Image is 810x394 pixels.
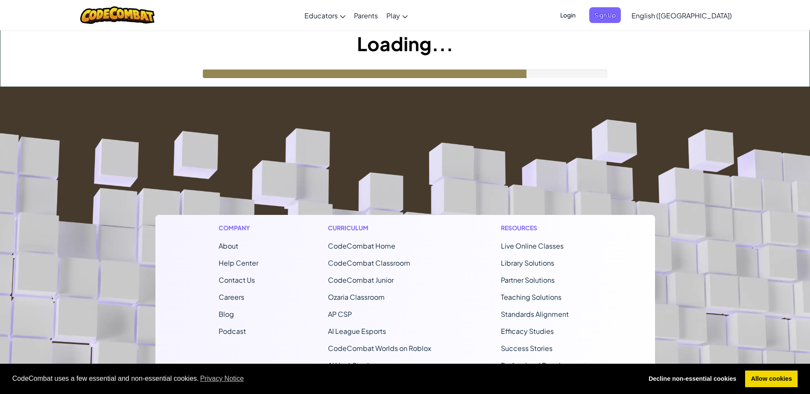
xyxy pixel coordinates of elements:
h1: Curriculum [328,223,431,232]
a: AI League Esports [328,327,386,336]
a: deny cookies [643,371,742,388]
button: Sign Up [589,7,621,23]
span: CodeCombat uses a few essential and non-essential cookies. [12,372,636,385]
h1: Company [219,223,258,232]
a: Library Solutions [501,258,554,267]
a: CodeCombat Classroom [328,258,410,267]
span: CodeCombat Home [328,241,395,250]
a: Professional Development [501,361,587,370]
a: Ozaria Classroom [328,293,385,301]
a: allow cookies [745,371,798,388]
a: Help Center [219,258,258,267]
a: About [219,241,238,250]
a: Live Online Classes [501,241,564,250]
a: Partner Solutions [501,275,555,284]
a: Careers [219,293,244,301]
a: CodeCombat Worlds on Roblox [328,344,431,353]
a: Blog [219,310,234,319]
a: Success Stories [501,344,553,353]
a: Parents [350,4,382,27]
a: Efficacy Studies [501,327,554,336]
span: Play [386,11,400,20]
img: CodeCombat logo [80,6,155,24]
a: Standards Alignment [501,310,569,319]
button: Login [555,7,581,23]
a: Educators [300,4,350,27]
a: Teaching Solutions [501,293,561,301]
h1: Resources [501,223,592,232]
a: Podcast [219,327,246,336]
a: Play [382,4,412,27]
a: learn more about cookies [199,372,246,385]
span: Educators [304,11,338,20]
span: English ([GEOGRAPHIC_DATA]) [632,11,732,20]
a: AI HackStack [328,361,371,370]
a: English ([GEOGRAPHIC_DATA]) [627,4,736,27]
a: AP CSP [328,310,352,319]
a: CodeCombat Junior [328,275,394,284]
span: Contact Us [219,275,255,284]
h1: Loading... [0,30,810,57]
